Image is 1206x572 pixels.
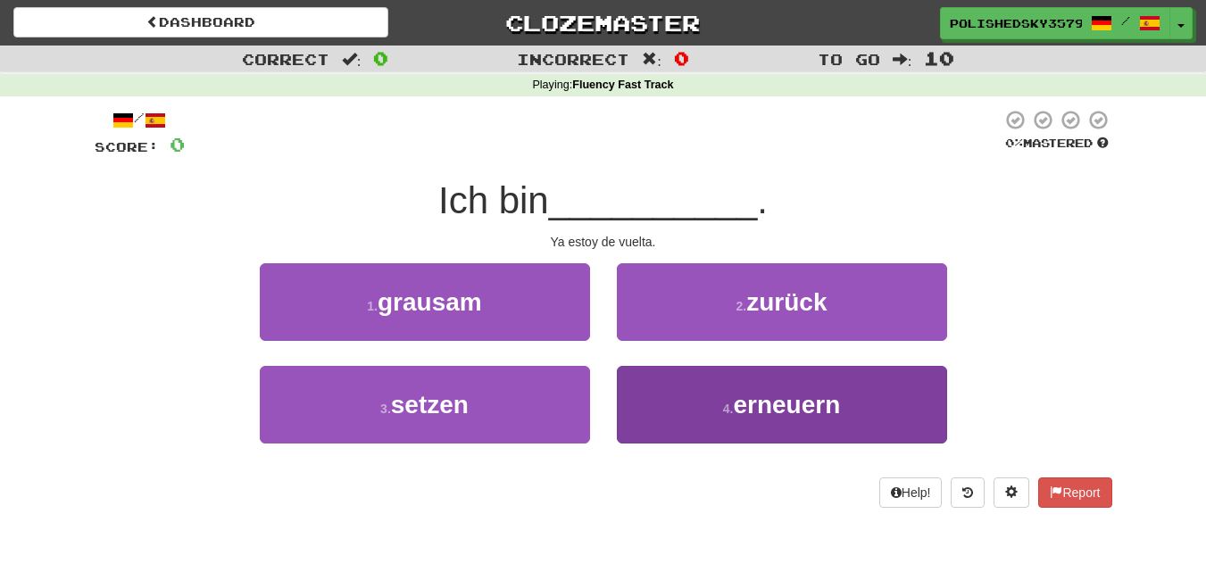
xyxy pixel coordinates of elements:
[572,79,673,91] strong: Fluency Fast Track
[733,391,840,419] span: erneuern
[1002,136,1112,152] div: Mastered
[723,402,734,416] small: 4 .
[260,366,590,444] button: 3.setzen
[95,139,159,154] span: Score:
[438,179,549,221] span: Ich bin
[674,47,689,69] span: 0
[818,50,880,68] span: To go
[746,288,827,316] span: zurück
[893,52,912,67] span: :
[373,47,388,69] span: 0
[13,7,388,37] a: Dashboard
[170,133,185,155] span: 0
[940,7,1170,39] a: PolishedSky3579 /
[517,50,629,68] span: Incorrect
[951,477,985,508] button: Round history (alt+y)
[380,402,391,416] small: 3 .
[1121,14,1130,27] span: /
[736,299,747,313] small: 2 .
[342,52,362,67] span: :
[1038,477,1111,508] button: Report
[260,263,590,341] button: 1.grausam
[950,15,1082,31] span: PolishedSky3579
[617,263,947,341] button: 2.zurück
[378,288,482,316] span: grausam
[242,50,329,68] span: Correct
[391,391,469,419] span: setzen
[879,477,943,508] button: Help!
[415,7,790,38] a: Clozemaster
[617,366,947,444] button: 4.erneuern
[1005,136,1023,150] span: 0 %
[757,179,768,221] span: .
[95,109,185,131] div: /
[924,47,954,69] span: 10
[367,299,378,313] small: 1 .
[549,179,758,221] span: __________
[642,52,661,67] span: :
[95,233,1112,251] div: Ya estoy de vuelta.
